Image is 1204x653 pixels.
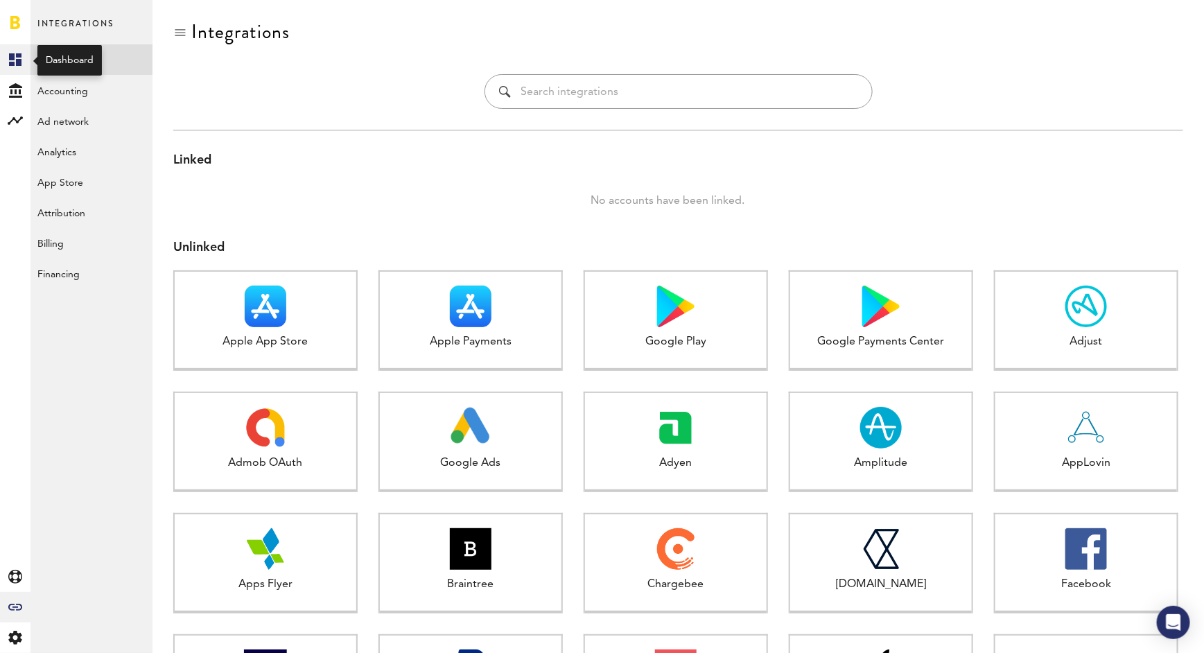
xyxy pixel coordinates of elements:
[380,455,561,471] div: Google Ads
[995,577,1177,593] div: Facebook
[173,239,1183,257] div: Unlinked
[521,75,858,108] input: Search integrations
[995,455,1177,471] div: AppLovin
[30,136,152,166] a: Analytics
[585,455,767,471] div: Adyen
[175,334,356,350] div: Apple App Store
[175,455,356,471] div: Admob OAuth
[1065,528,1107,570] img: Facebook
[30,44,152,75] a: All
[46,53,94,67] div: Dashboard
[37,15,114,44] span: Integrations
[175,577,356,593] div: Apps Flyer
[380,577,561,593] div: Braintree
[585,334,767,350] div: Google Play
[1157,606,1190,639] div: Open Intercom Messenger
[173,152,1183,170] div: Linked
[30,197,152,227] a: Attribution
[152,191,1183,211] div: No accounts have been linked.
[860,407,902,449] img: Amplitude
[245,286,286,327] img: Apple App Store
[585,577,767,593] div: Chargebee
[790,455,972,471] div: Amplitude
[380,334,561,350] div: Apple Payments
[450,286,491,327] img: Apple Payments
[30,227,152,258] a: Billing
[30,75,152,105] a: Accounting
[191,21,290,43] div: Integrations
[1065,286,1107,327] img: Adjust
[30,258,152,288] a: Financing
[450,528,491,570] img: Braintree
[790,577,972,593] div: [DOMAIN_NAME]
[245,528,286,570] img: Apps Flyer
[657,286,695,327] img: Google Play
[245,407,286,449] img: Admob OAuth
[29,10,79,22] span: Support
[657,528,694,570] img: Chargebee
[862,528,899,570] img: Checkout.com
[30,166,152,197] a: App Store
[655,407,697,449] img: Adyen
[862,286,900,327] img: Google Payments Center
[995,334,1177,350] div: Adjust
[790,334,972,350] div: Google Payments Center
[30,105,152,136] a: Ad network
[1065,407,1107,449] img: AppLovin
[451,407,491,449] img: Google Ads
